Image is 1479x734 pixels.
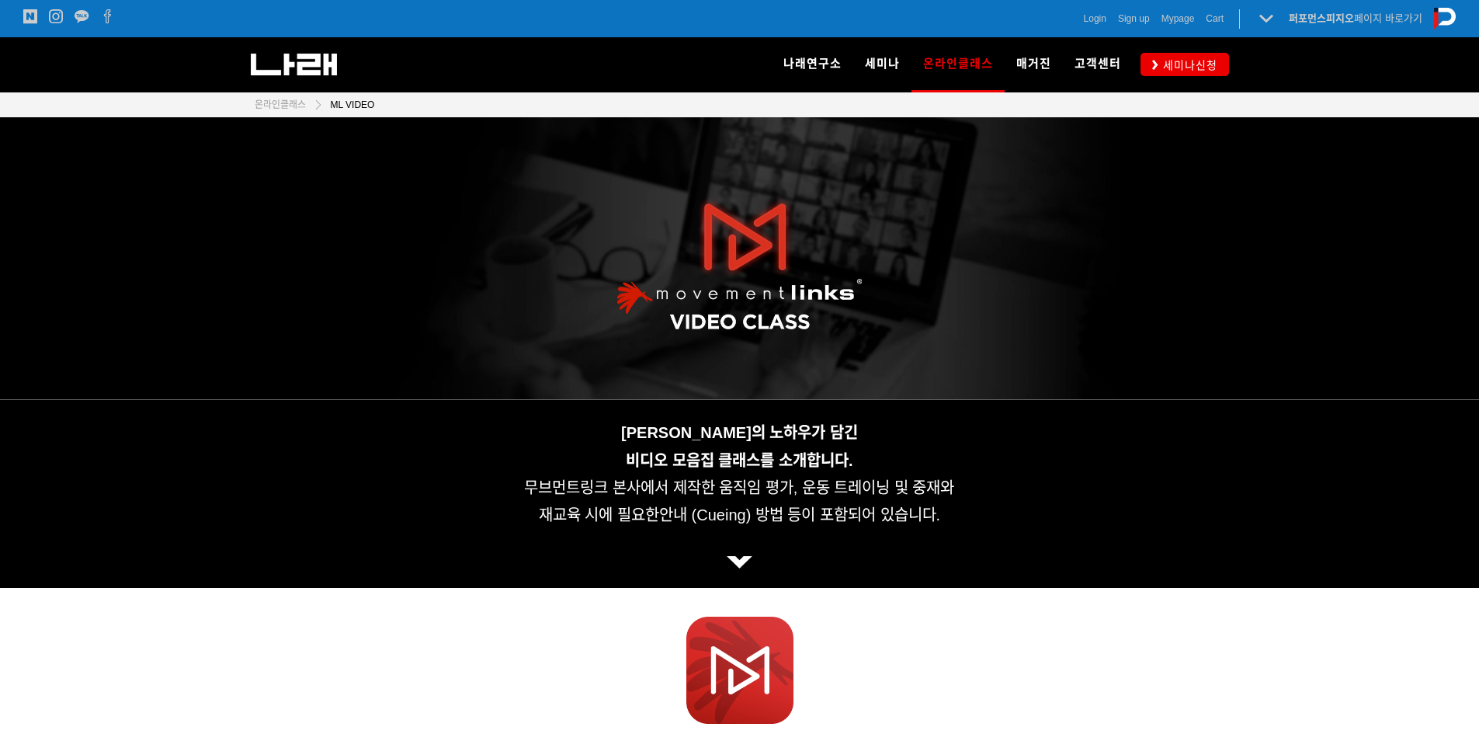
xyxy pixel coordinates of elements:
[323,97,375,113] a: ML VIDEO
[1118,11,1150,26] a: Sign up
[659,506,940,524] span: 안내 (Cueing) 방법 등이 포함되어 있습니다.
[1158,57,1217,73] span: 세미나신청
[331,99,375,110] span: ML VIDEO
[1206,11,1224,26] a: Cart
[727,556,752,569] img: 0883bc78e6c5e.png
[1140,53,1229,75] a: 세미나신청
[853,37,911,92] a: 세미나
[911,37,1005,92] a: 온라인클래스
[626,452,852,469] span: 비디오 모음집 클래스를 소개합니다.
[1084,11,1106,26] a: Login
[783,57,842,71] span: 나래연구소
[621,424,858,441] span: [PERSON_NAME]의 노하우가 담긴
[1005,37,1063,92] a: 매거진
[1016,57,1051,71] span: 매거진
[255,99,306,110] span: 온라인클래스
[1289,12,1422,24] a: 퍼포먼스피지오페이지 바로가기
[1161,11,1195,26] a: Mypage
[923,51,993,76] span: 온라인클래스
[772,37,853,92] a: 나래연구소
[524,479,954,496] span: 무브먼트링크 본사에서 제작한 움직임 평가, 운동 트레이닝 및 중재와
[1289,12,1354,24] strong: 퍼포먼스피지오
[539,506,659,524] span: 재교육 시에 필요한
[1075,57,1121,71] span: 고객센터
[686,617,793,724] img: 0808e9771d0a8.png
[865,57,900,71] span: 세미나
[1063,37,1133,92] a: 고객센터
[255,97,306,113] a: 온라인클래스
